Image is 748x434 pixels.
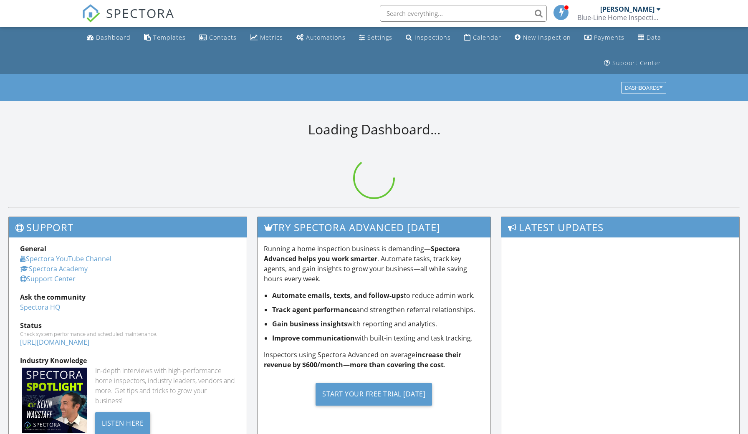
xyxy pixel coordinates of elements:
[272,291,404,300] strong: Automate emails, texts, and follow-ups
[264,244,484,284] p: Running a home inspection business is demanding— . Automate tasks, track key agents, and gain ins...
[82,11,174,29] a: SPECTORA
[612,59,661,67] div: Support Center
[209,33,237,41] div: Contacts
[20,320,235,331] div: Status
[264,350,461,369] strong: increase their revenue by $600/month—more than covering the cost
[96,33,131,41] div: Dashboard
[264,350,484,370] p: Inspectors using Spectora Advanced on average .
[402,30,454,45] a: Inspections
[258,217,490,237] h3: Try spectora advanced [DATE]
[621,82,666,94] button: Dashboards
[264,376,484,412] a: Start Your Free Trial [DATE]
[647,33,661,41] div: Data
[20,244,46,253] strong: General
[625,85,662,91] div: Dashboards
[577,13,661,22] div: Blue-Line Home Inspections, LLC
[82,4,100,23] img: The Best Home Inspection Software - Spectora
[511,30,574,45] a: New Inspection
[247,30,286,45] a: Metrics
[141,30,189,45] a: Templates
[272,319,347,328] strong: Gain business insights
[461,30,505,45] a: Calendar
[594,33,624,41] div: Payments
[196,30,240,45] a: Contacts
[20,338,89,347] a: [URL][DOMAIN_NAME]
[9,217,247,237] h3: Support
[501,217,739,237] h3: Latest Updates
[367,33,392,41] div: Settings
[20,254,111,263] a: Spectora YouTube Channel
[153,33,186,41] div: Templates
[22,368,87,433] img: Spectoraspolightmain
[260,33,283,41] div: Metrics
[83,30,134,45] a: Dashboard
[20,331,235,337] div: Check system performance and scheduled maintenance.
[356,30,396,45] a: Settings
[264,244,460,263] strong: Spectora Advanced helps you work smarter
[380,5,547,22] input: Search everything...
[316,383,432,406] div: Start Your Free Trial [DATE]
[306,33,346,41] div: Automations
[95,418,151,427] a: Listen Here
[272,290,484,300] li: to reduce admin work.
[20,356,235,366] div: Industry Knowledge
[634,30,665,45] a: Data
[600,5,654,13] div: [PERSON_NAME]
[272,333,484,343] li: with built-in texting and task tracking.
[272,305,356,314] strong: Track agent performance
[293,30,349,45] a: Automations (Basic)
[20,303,60,312] a: Spectora HQ
[95,366,235,406] div: In-depth interviews with high-performance home inspectors, industry leaders, vendors and more. Ge...
[20,264,88,273] a: Spectora Academy
[414,33,451,41] div: Inspections
[473,33,501,41] div: Calendar
[20,292,235,302] div: Ask the community
[106,4,174,22] span: SPECTORA
[272,305,484,315] li: and strengthen referral relationships.
[272,319,484,329] li: with reporting and analytics.
[272,333,355,343] strong: Improve communication
[20,274,76,283] a: Support Center
[523,33,571,41] div: New Inspection
[581,30,628,45] a: Payments
[601,56,665,71] a: Support Center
